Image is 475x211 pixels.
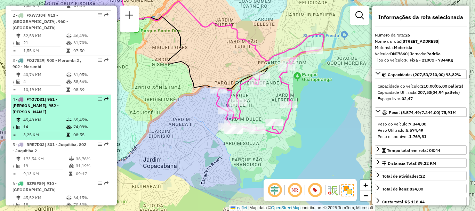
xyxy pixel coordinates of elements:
[13,13,68,30] span: 2 -
[378,121,426,127] span: Peso do veículo:
[26,181,44,186] span: BZF5F89
[66,203,72,207] i: % de utilização da cubagem
[410,186,423,192] strong: 834,00
[73,131,108,138] td: 08:55
[409,134,426,139] strong: 1.769,51
[16,125,21,129] i: Total de Atividades
[73,2,105,9] td: 09:15
[418,161,436,166] span: 39,22 KM
[73,194,108,201] td: 64,15%
[375,80,467,105] div: Capacidade: (207,53/210,00) 98,82%
[402,96,413,101] strong: 02,47
[378,89,464,96] div: Capacidade Utilizada:
[73,71,108,78] td: 61,05%
[23,201,66,208] td: 18
[13,58,81,69] span: 3 -
[98,13,102,17] em: Opções
[378,133,464,140] div: Peso disponível:
[378,83,464,89] div: Capacidade do veículo:
[231,205,247,210] a: Leaflet
[421,83,435,89] strong: 210,00
[408,51,441,56] span: | Jornada:
[23,155,69,162] td: 173,54 KM
[13,142,86,153] span: 5 -
[13,131,16,138] td: =
[13,39,16,46] td: /
[75,155,108,162] td: 36,76%
[409,121,426,127] strong: 7.344,00
[248,205,249,210] span: |
[360,190,371,201] a: Zoom out
[375,57,467,63] div: Tipo do veículo:
[23,131,66,138] td: 3,25 KM
[271,205,301,210] a: OpenStreetMap
[23,71,66,78] td: 40,76 KM
[26,58,44,63] span: FOJ7829
[98,181,102,185] em: Opções
[353,8,367,22] a: Exibir filtros
[13,142,86,153] span: | 801 - Juquitiba, 802 - Juquitiba 2
[406,128,423,133] strong: 5.574,49
[13,58,81,69] span: | 900 - Morumbi 2 , 902 - Morumbi
[375,107,467,117] a: Peso: (5.574,49/7.344,00) 75,91%
[375,158,467,168] a: Distância Total:39,22 KM
[69,164,74,168] i: % de utilização da cubagem
[390,51,408,56] strong: DNI7660
[73,123,108,130] td: 74,09%
[23,78,66,85] td: 4
[23,116,66,123] td: 45,49 KM
[66,73,72,77] i: % de utilização do peso
[13,201,16,208] td: /
[73,78,108,85] td: 88,66%
[98,58,102,62] em: Opções
[375,171,467,180] a: Total de atividades:22
[13,97,59,114] span: 4 -
[13,78,16,85] td: /
[13,181,57,192] span: | 910 - [GEOGRAPHIC_DATA]
[327,185,338,196] img: Fluxo de ruas
[375,145,467,155] a: Tempo total em rota: 08:44
[16,80,21,84] i: Total de Atividades
[420,173,425,179] strong: 22
[375,184,467,193] a: Total de itens:834,00
[73,201,108,208] td: 70,60%
[13,47,16,54] td: =
[26,142,45,147] span: BRE7D03
[431,90,460,95] strong: (04,94 pallets)
[13,86,16,93] td: =
[66,88,70,92] i: Tempo total em rota
[13,13,68,30] span: | 913 - [GEOGRAPHIC_DATA], 960 - [GEOGRAPHIC_DATA]
[375,51,467,57] div: Veículo:
[75,170,108,177] td: 09:17
[375,118,467,143] div: Peso: (5.574,49/7.344,00) 75,91%
[73,116,108,123] td: 65,45%
[66,196,72,200] i: % de utilização do peso
[13,170,16,177] td: =
[389,110,457,115] span: Peso: (5.574,49/7.344,00) 75,91%
[375,14,467,21] h4: Informações da rota selecionada
[104,97,108,101] em: Rota exportada
[363,181,368,189] span: +
[23,47,66,54] td: 1,55 KM
[375,38,467,44] div: Nome da rota:
[341,184,354,196] img: Exibir/Ocultar setores
[16,34,21,38] i: Distância Total
[104,142,108,146] em: Rota exportada
[23,32,66,39] td: 32,53 KM
[266,182,283,198] span: Ocultar deslocamento
[360,180,371,190] a: Zoom in
[23,162,69,169] td: 19
[426,51,441,56] strong: Padrão
[375,197,467,206] a: Custo total:R$ 118,44
[98,142,102,146] em: Opções
[13,97,59,114] span: | 951 - [PERSON_NAME], 952 - [PERSON_NAME]
[104,13,108,17] em: Rota exportada
[66,34,72,38] i: % de utilização do peso
[23,170,69,177] td: 9,13 KM
[122,8,136,24] a: Nova sessão e pesquisa
[73,39,108,46] td: 61,70%
[66,49,70,53] i: Tempo total em rota
[16,164,21,168] i: Total de Atividades
[375,44,467,51] div: Motorista:
[13,162,16,169] td: /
